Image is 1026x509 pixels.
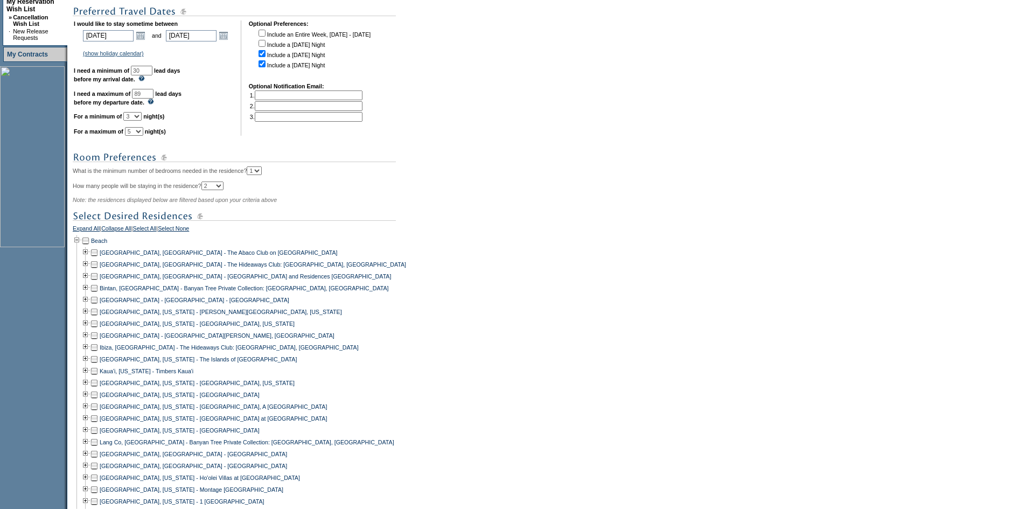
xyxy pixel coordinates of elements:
[74,90,130,97] b: I need a maximum of
[100,403,327,410] a: [GEOGRAPHIC_DATA], [US_STATE] - [GEOGRAPHIC_DATA], A [GEOGRAPHIC_DATA]
[7,51,48,58] a: My Contracts
[100,368,193,374] a: Kaua'i, [US_STATE] - Timbers Kaua'i
[13,14,48,27] a: Cancellation Wish List
[73,225,100,235] a: Expand All
[74,67,180,82] b: lead days before my arrival date.
[256,28,371,75] td: Include an Entire Week, [DATE] - [DATE] Include a [DATE] Night Include a [DATE] Night Include a [...
[74,113,122,120] b: For a minimum of
[250,90,362,100] td: 1.
[143,113,164,120] b: night(s)
[100,451,287,457] a: [GEOGRAPHIC_DATA], [GEOGRAPHIC_DATA] - [GEOGRAPHIC_DATA]
[13,28,48,41] a: New Release Requests
[249,83,324,89] b: Optional Notification Email:
[83,50,144,57] a: (show holiday calendar)
[100,356,297,362] a: [GEOGRAPHIC_DATA], [US_STATE] - The Islands of [GEOGRAPHIC_DATA]
[101,225,131,235] a: Collapse All
[150,28,163,43] td: and
[249,20,309,27] b: Optional Preferences:
[158,225,189,235] a: Select None
[148,99,154,104] img: questionMark_lightBlue.gif
[100,439,394,445] a: Lang Co, [GEOGRAPHIC_DATA] - Banyan Tree Private Collection: [GEOGRAPHIC_DATA], [GEOGRAPHIC_DATA]
[138,75,145,81] img: questionMark_lightBlue.gif
[250,101,362,111] td: 2.
[218,30,229,41] a: Open the calendar popup.
[100,309,342,315] a: [GEOGRAPHIC_DATA], [US_STATE] - [PERSON_NAME][GEOGRAPHIC_DATA], [US_STATE]
[73,151,396,164] img: subTtlRoomPreferences.gif
[100,261,406,268] a: [GEOGRAPHIC_DATA], [GEOGRAPHIC_DATA] - The Hideaways Club: [GEOGRAPHIC_DATA], [GEOGRAPHIC_DATA]
[100,498,264,505] a: [GEOGRAPHIC_DATA], [US_STATE] - 1 [GEOGRAPHIC_DATA]
[100,415,327,422] a: [GEOGRAPHIC_DATA], [US_STATE] - [GEOGRAPHIC_DATA] at [GEOGRAPHIC_DATA]
[74,20,178,27] b: I would like to stay sometime between
[73,225,415,235] div: | | |
[100,486,283,493] a: [GEOGRAPHIC_DATA], [US_STATE] - Montage [GEOGRAPHIC_DATA]
[100,332,334,339] a: [GEOGRAPHIC_DATA] - [GEOGRAPHIC_DATA][PERSON_NAME], [GEOGRAPHIC_DATA]
[100,392,260,398] a: [GEOGRAPHIC_DATA], [US_STATE] - [GEOGRAPHIC_DATA]
[100,285,389,291] a: Bintan, [GEOGRAPHIC_DATA] - Banyan Tree Private Collection: [GEOGRAPHIC_DATA], [GEOGRAPHIC_DATA]
[9,14,12,20] b: »
[74,90,182,106] b: lead days before my departure date.
[100,427,260,434] a: [GEOGRAPHIC_DATA], [US_STATE] - [GEOGRAPHIC_DATA]
[166,30,217,41] input: Date format: M/D/Y. Shortcut keys: [T] for Today. [UP] or [.] for Next Day. [DOWN] or [,] for Pre...
[133,225,157,235] a: Select All
[9,28,12,41] td: ·
[100,297,289,303] a: [GEOGRAPHIC_DATA] - [GEOGRAPHIC_DATA] - [GEOGRAPHIC_DATA]
[91,238,107,244] a: Beach
[135,30,146,41] a: Open the calendar popup.
[74,128,123,135] b: For a maximum of
[74,67,129,74] b: I need a minimum of
[73,197,277,203] span: Note: the residences displayed below are filtered based upon your criteria above
[145,128,166,135] b: night(s)
[100,463,287,469] a: [GEOGRAPHIC_DATA], [GEOGRAPHIC_DATA] - [GEOGRAPHIC_DATA]
[100,320,295,327] a: [GEOGRAPHIC_DATA], [US_STATE] - [GEOGRAPHIC_DATA], [US_STATE]
[100,249,338,256] a: [GEOGRAPHIC_DATA], [GEOGRAPHIC_DATA] - The Abaco Club on [GEOGRAPHIC_DATA]
[100,344,359,351] a: Ibiza, [GEOGRAPHIC_DATA] - The Hideaways Club: [GEOGRAPHIC_DATA], [GEOGRAPHIC_DATA]
[100,273,391,280] a: [GEOGRAPHIC_DATA], [GEOGRAPHIC_DATA] - [GEOGRAPHIC_DATA] and Residences [GEOGRAPHIC_DATA]
[100,475,300,481] a: [GEOGRAPHIC_DATA], [US_STATE] - Ho'olei Villas at [GEOGRAPHIC_DATA]
[250,112,362,122] td: 3.
[100,380,295,386] a: [GEOGRAPHIC_DATA], [US_STATE] - [GEOGRAPHIC_DATA], [US_STATE]
[83,30,134,41] input: Date format: M/D/Y. Shortcut keys: [T] for Today. [UP] or [.] for Next Day. [DOWN] or [,] for Pre...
